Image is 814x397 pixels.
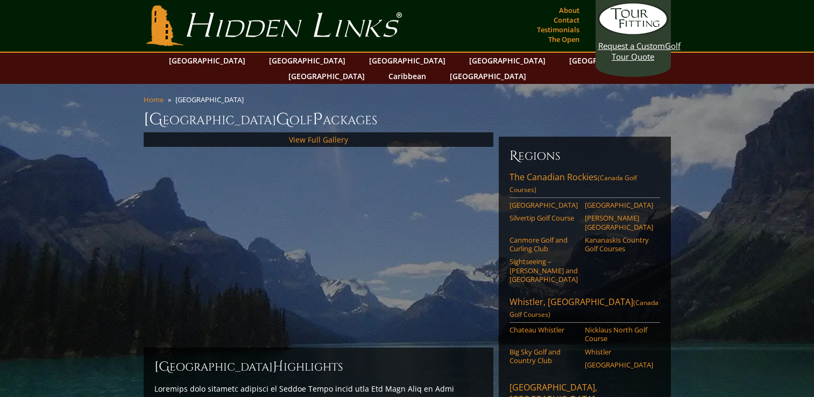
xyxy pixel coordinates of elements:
[598,3,668,62] a: Request a CustomGolf Tour Quote
[144,95,164,104] a: Home
[509,173,637,194] span: (Canada Golf Courses)
[464,53,551,68] a: [GEOGRAPHIC_DATA]
[585,360,653,369] a: [GEOGRAPHIC_DATA]
[175,95,248,104] li: [GEOGRAPHIC_DATA]
[509,201,578,209] a: [GEOGRAPHIC_DATA]
[585,214,653,231] a: [PERSON_NAME][GEOGRAPHIC_DATA]
[164,53,251,68] a: [GEOGRAPHIC_DATA]
[509,171,660,198] a: The Canadian Rockies(Canada Golf Courses)
[509,147,660,165] h6: Regions
[509,296,660,323] a: Whistler, [GEOGRAPHIC_DATA](Canada Golf Courses)
[585,325,653,343] a: Nicklaus North Golf Course
[564,53,651,68] a: [GEOGRAPHIC_DATA]
[264,53,351,68] a: [GEOGRAPHIC_DATA]
[276,109,289,130] span: G
[585,201,653,209] a: [GEOGRAPHIC_DATA]
[444,68,532,84] a: [GEOGRAPHIC_DATA]
[313,109,323,130] span: P
[598,40,665,51] span: Request a Custom
[556,3,582,18] a: About
[551,12,582,27] a: Contact
[364,53,451,68] a: [GEOGRAPHIC_DATA]
[509,348,578,365] a: Big Sky Golf and Country Club
[273,358,284,375] span: H
[283,68,370,84] a: [GEOGRAPHIC_DATA]
[509,214,578,222] a: Silvertip Golf Course
[154,358,483,375] h2: [GEOGRAPHIC_DATA] ighlights
[585,348,653,356] a: Whistler
[534,22,582,37] a: Testimonials
[509,325,578,334] a: Chateau Whistler
[509,236,578,253] a: Canmore Golf and Curling Club
[383,68,431,84] a: Caribbean
[289,134,348,145] a: View Full Gallery
[585,236,653,253] a: Kananaskis Country Golf Courses
[546,32,582,47] a: The Open
[509,257,578,283] a: Sightseeing – [PERSON_NAME] and [GEOGRAPHIC_DATA]
[144,109,671,130] h1: [GEOGRAPHIC_DATA] olf ackages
